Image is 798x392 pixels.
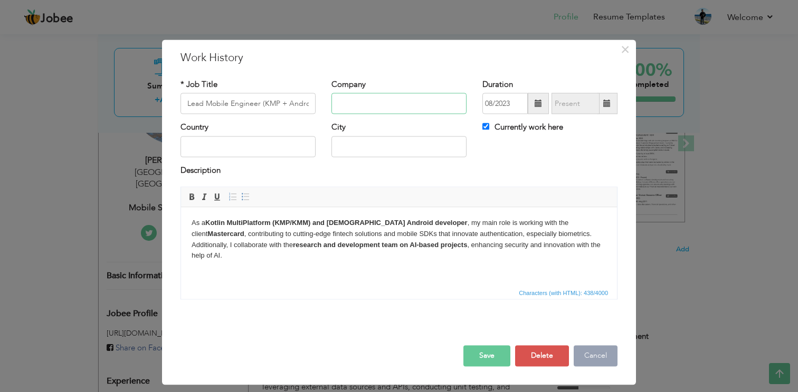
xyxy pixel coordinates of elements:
input: From [482,93,528,114]
a: Insert/Remove Bulleted List [240,191,251,203]
a: Insert/Remove Numbered List [227,191,239,203]
label: Duration [482,79,513,90]
label: Currently work here [482,122,563,133]
div: Statistics [517,289,611,298]
label: * Job Title [180,79,217,90]
h3: Work History [180,50,617,66]
a: Italic [198,191,210,203]
label: Description [180,165,221,176]
button: Cancel [574,346,617,367]
a: Bold [186,191,197,203]
label: Company [331,79,366,90]
label: Country [180,122,208,133]
button: Close [616,41,633,58]
iframe: Rich Text Editor, workEditor [181,208,617,287]
input: Present [552,93,600,114]
label: City [331,122,346,133]
span: × [621,40,630,59]
button: Delete [515,346,569,367]
input: Currently work here [482,123,489,130]
button: Save [463,346,510,367]
span: Characters (with HTML): 438/4000 [517,289,610,298]
a: Underline [211,191,223,203]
